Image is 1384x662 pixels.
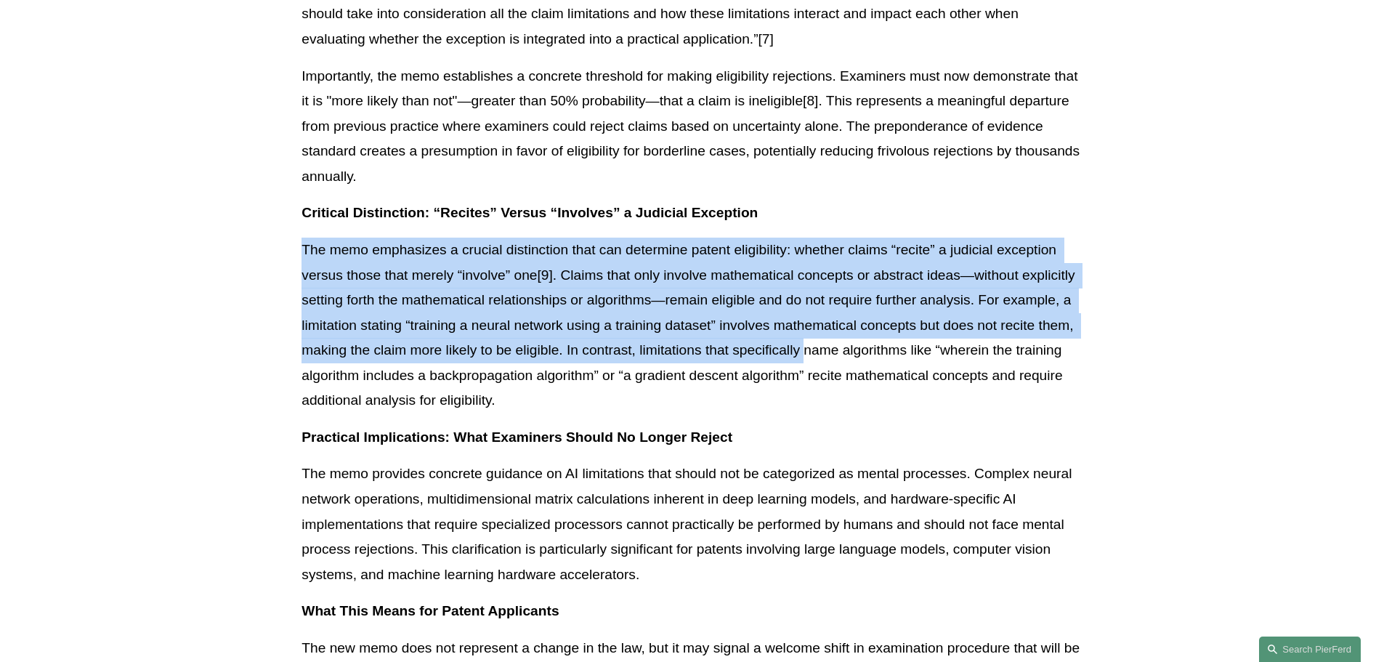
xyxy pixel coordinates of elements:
strong: Practical Implications: What Examiners Should No Longer Reject [302,429,732,445]
strong: Critical Distinction: “Recites” Versus “Involves” a Judicial Exception [302,205,758,220]
p: The memo emphasizes a crucial distinction that can determine patent eligibility: whether claims “... [302,238,1082,413]
p: The memo provides concrete guidance on AI limitations that should not be categorized as mental pr... [302,461,1082,587]
p: Importantly, the memo establishes a concrete threshold for making eligibility rejections. Examine... [302,64,1082,190]
a: Search this site [1259,637,1361,662]
strong: What This Means for Patent Applicants [302,603,559,618]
